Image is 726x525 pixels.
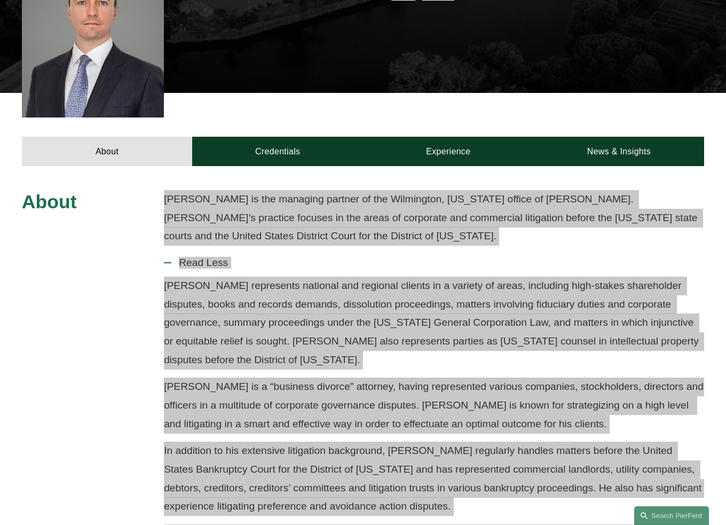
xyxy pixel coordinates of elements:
[164,249,704,277] button: Read Less
[22,191,77,213] span: About
[164,190,704,246] p: [PERSON_NAME] is the managing partner of the Wilmington, [US_STATE] office of [PERSON_NAME]. [PER...
[171,257,704,269] span: Read Less
[164,378,704,433] p: [PERSON_NAME] is a “business divorce” attorney, having represented various companies, stockholder...
[192,137,363,166] a: Credentials
[164,442,704,516] p: In addition to his extensive litigation background, [PERSON_NAME] regularly handles matters befor...
[22,137,193,166] a: About
[634,506,709,525] a: Search this site
[164,277,704,369] p: [PERSON_NAME] represents national and regional clients in a variety of areas, including high-stak...
[363,137,534,166] a: Experience
[534,137,705,166] a: News & Insights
